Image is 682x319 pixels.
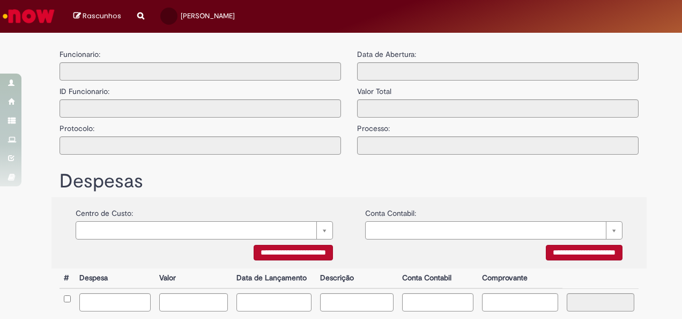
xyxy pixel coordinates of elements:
label: Conta Contabil: [365,202,416,219]
th: Descrição [316,269,397,288]
th: # [60,269,75,288]
th: Despesa [75,269,155,288]
a: Limpar campo {0} [365,221,622,240]
th: Comprovante [478,269,563,288]
label: Funcionario: [60,49,100,60]
label: Valor Total [357,81,391,97]
th: Conta Contabil [398,269,478,288]
a: Limpar campo {0} [76,221,333,240]
th: Data de Lançamento [232,269,316,288]
img: ServiceNow [1,5,56,27]
span: Rascunhos [83,11,121,21]
a: Rascunhos [73,11,121,21]
span: [PERSON_NAME] [181,11,235,20]
label: Processo: [357,118,390,134]
label: Data de Abertura: [357,49,416,60]
th: Valor [155,269,232,288]
label: Centro de Custo: [76,202,133,219]
h1: Despesas [60,171,639,192]
label: ID Funcionario: [60,81,109,97]
label: Protocolo: [60,118,94,134]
